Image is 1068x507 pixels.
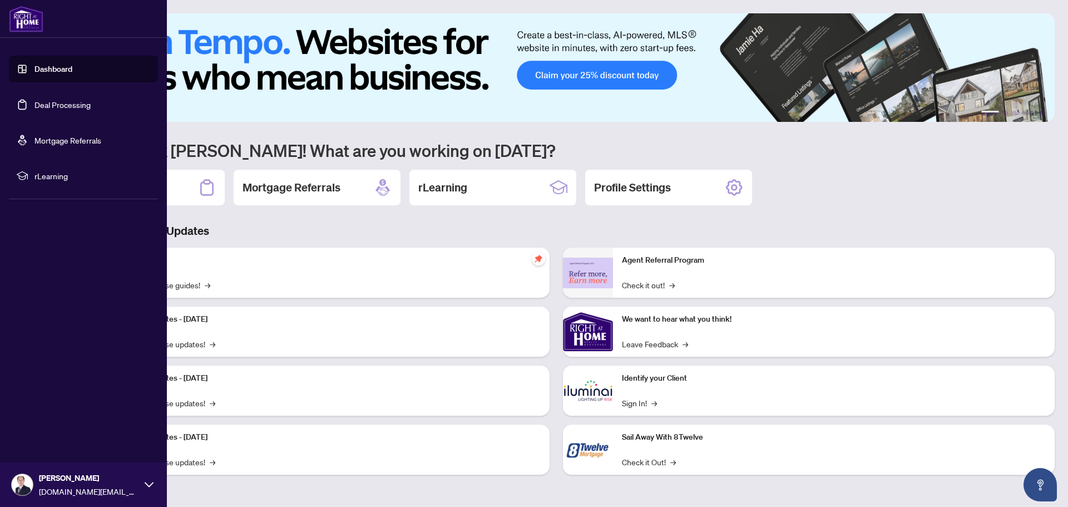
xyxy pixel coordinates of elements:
a: Deal Processing [34,100,91,110]
p: Platform Updates - [DATE] [117,431,541,444]
span: → [670,456,676,468]
a: Check it Out!→ [622,456,676,468]
img: Agent Referral Program [563,258,613,288]
a: Sign In!→ [622,397,657,409]
img: Slide 0 [58,13,1055,122]
button: 3 [1012,111,1017,115]
button: 1 [981,111,999,115]
button: Open asap [1023,468,1057,501]
button: 5 [1030,111,1035,115]
img: Identify your Client [563,366,613,416]
span: → [205,279,210,291]
p: We want to hear what you think! [622,313,1046,326]
a: Dashboard [34,64,72,74]
button: 6 [1039,111,1044,115]
span: rLearning [34,170,150,182]
h2: Profile Settings [594,180,671,195]
span: → [683,338,688,350]
a: Mortgage Referrals [34,135,101,145]
span: → [210,338,215,350]
p: Sail Away With 8Twelve [622,431,1046,444]
img: Profile Icon [12,474,33,495]
span: pushpin [532,252,545,265]
img: logo [9,6,43,32]
span: [PERSON_NAME] [39,472,139,484]
h2: Mortgage Referrals [243,180,340,195]
p: Platform Updates - [DATE] [117,372,541,385]
span: → [651,397,657,409]
span: → [210,456,215,468]
img: We want to hear what you think! [563,307,613,357]
button: 4 [1021,111,1026,115]
p: Self-Help [117,254,541,267]
a: Leave Feedback→ [622,338,688,350]
a: Check it out!→ [622,279,675,291]
span: → [669,279,675,291]
button: 2 [1003,111,1008,115]
span: → [210,397,215,409]
h2: rLearning [418,180,467,195]
h1: Welcome back [PERSON_NAME]! What are you working on [DATE]? [58,140,1055,161]
p: Platform Updates - [DATE] [117,313,541,326]
p: Identify your Client [622,372,1046,385]
h3: Brokerage & Industry Updates [58,223,1055,239]
p: Agent Referral Program [622,254,1046,267]
span: [DOMAIN_NAME][EMAIL_ADDRESS][DOMAIN_NAME] [39,485,139,498]
img: Sail Away With 8Twelve [563,425,613,475]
